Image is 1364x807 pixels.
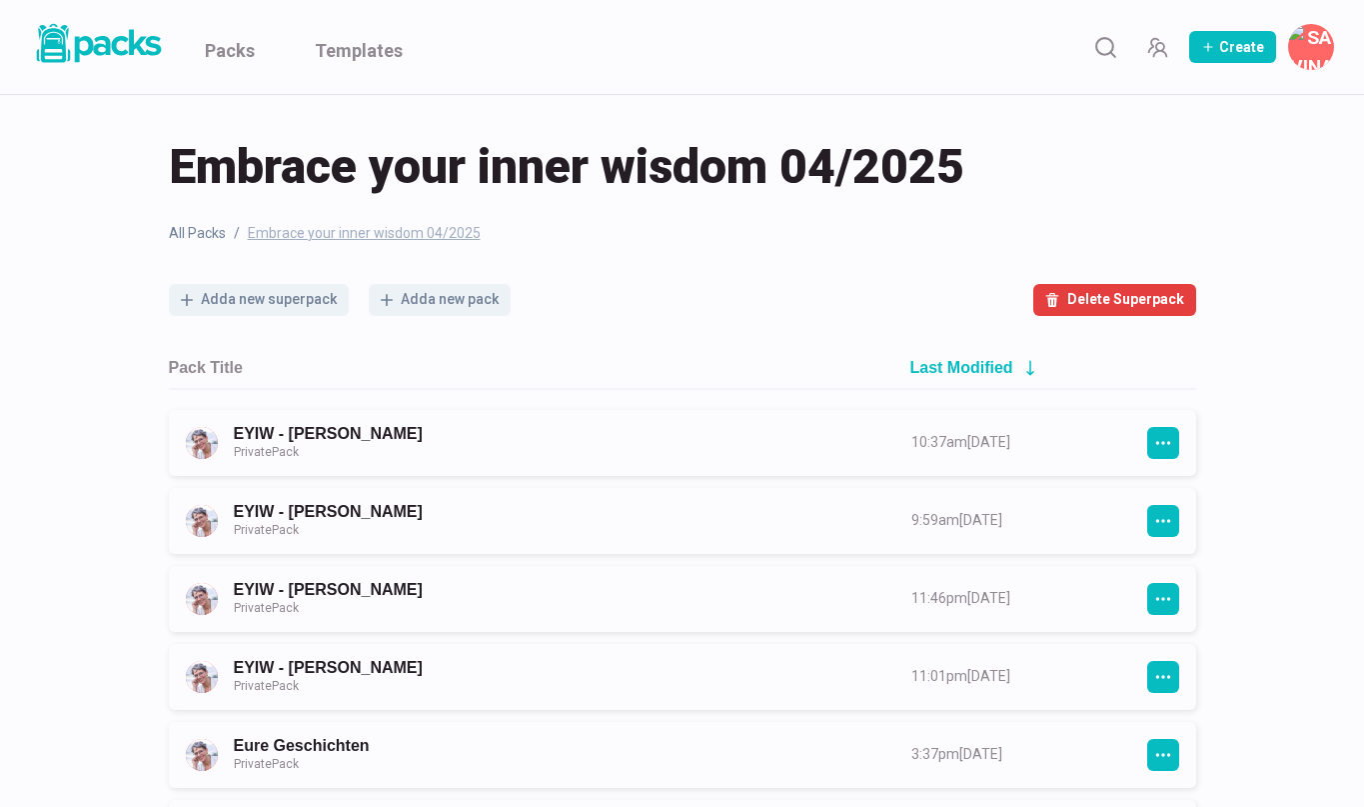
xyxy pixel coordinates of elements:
[369,284,511,316] button: Adda new pack
[30,20,165,74] a: Packs logo
[169,223,226,244] a: All Packs
[910,358,1013,377] h2: Last Modified
[30,20,165,67] img: Packs logo
[1085,27,1125,67] button: Search
[169,135,964,199] span: Embrace your inner wisdom 04/2025
[1033,284,1196,316] button: Delete Superpack
[169,223,1196,244] nav: breadcrumb
[248,223,481,244] span: Embrace your inner wisdom 04/2025
[1288,24,1334,70] button: Savina Tilmann
[169,358,243,377] h2: Pack Title
[1189,31,1276,63] button: Create Pack
[1137,27,1177,67] button: Manage Team Invites
[234,223,240,244] span: /
[169,284,349,316] button: Adda new superpack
